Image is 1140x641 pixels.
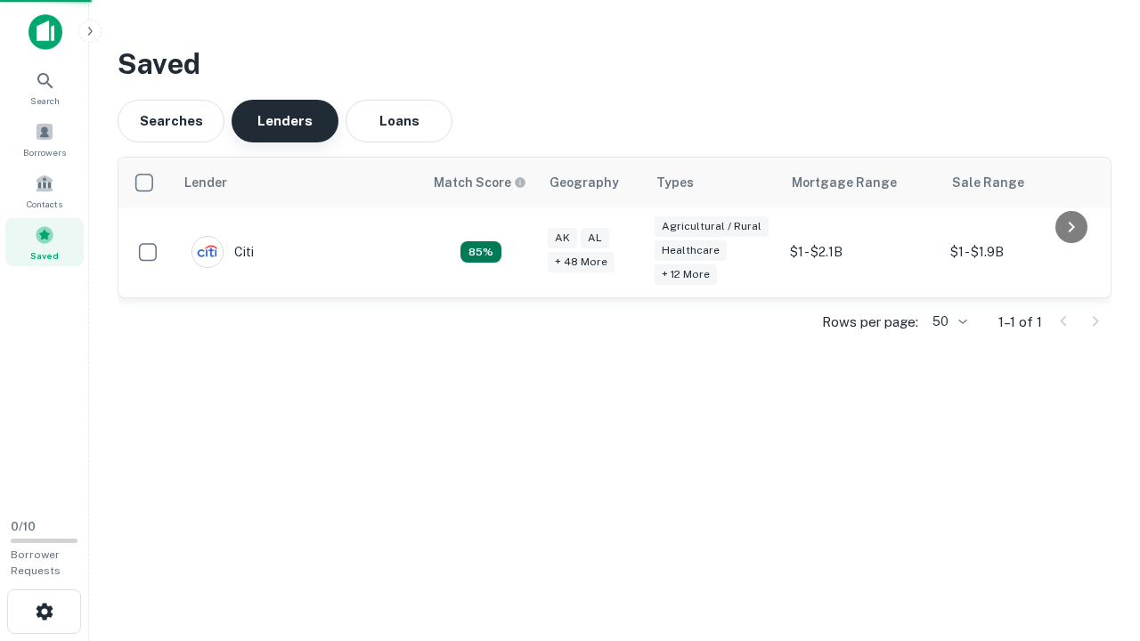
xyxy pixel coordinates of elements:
[822,312,918,333] p: Rows per page:
[550,172,619,193] div: Geography
[174,158,423,207] th: Lender
[346,100,452,142] button: Loans
[998,312,1042,333] p: 1–1 of 1
[232,100,338,142] button: Lenders
[5,63,84,111] a: Search
[539,158,646,207] th: Geography
[118,100,224,142] button: Searches
[191,236,254,268] div: Citi
[192,237,223,267] img: picture
[23,145,66,159] span: Borrowers
[548,228,577,248] div: AK
[434,173,526,192] div: Capitalize uses an advanced AI algorithm to match your search with the best lender. The match sco...
[184,172,227,193] div: Lender
[11,548,61,577] span: Borrower Requests
[28,14,62,50] img: capitalize-icon.png
[118,43,1111,85] h3: Saved
[941,207,1102,297] td: $1 - $1.9B
[656,172,694,193] div: Types
[460,241,501,263] div: Capitalize uses an advanced AI algorithm to match your search with the best lender. The match sco...
[792,172,897,193] div: Mortgage Range
[548,252,615,272] div: + 48 more
[423,158,539,207] th: Capitalize uses an advanced AI algorithm to match your search with the best lender. The match sco...
[11,520,36,533] span: 0 / 10
[655,264,717,285] div: + 12 more
[30,93,60,108] span: Search
[925,309,970,335] div: 50
[434,173,523,192] h6: Match Score
[952,172,1024,193] div: Sale Range
[5,166,84,215] a: Contacts
[5,115,84,163] a: Borrowers
[30,248,59,263] span: Saved
[581,228,609,248] div: AL
[27,197,62,211] span: Contacts
[5,218,84,266] a: Saved
[1051,499,1140,584] iframe: Chat Widget
[941,158,1102,207] th: Sale Range
[781,158,941,207] th: Mortgage Range
[646,158,781,207] th: Types
[655,240,727,261] div: Healthcare
[655,216,769,237] div: Agricultural / Rural
[781,207,941,297] td: $1 - $2.1B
